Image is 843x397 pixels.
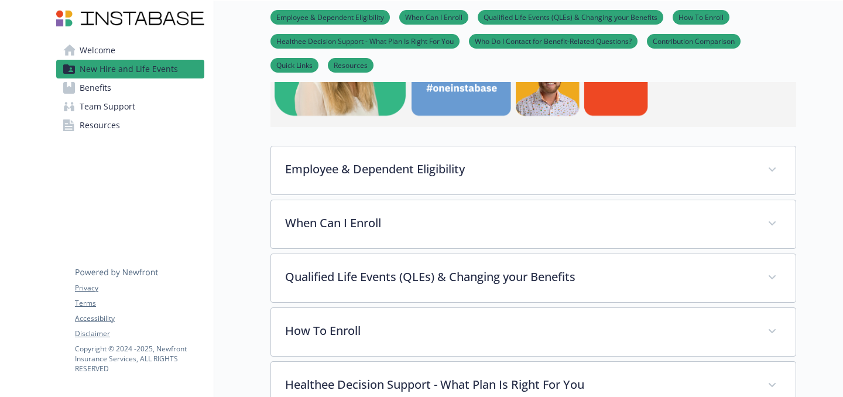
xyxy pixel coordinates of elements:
[80,97,135,116] span: Team Support
[271,308,796,356] div: How To Enroll
[80,60,178,78] span: New Hire and Life Events
[80,116,120,135] span: Resources
[673,11,729,22] a: How To Enroll
[56,97,204,116] a: Team Support
[271,200,796,248] div: When Can I Enroll
[75,283,204,293] a: Privacy
[469,35,638,46] a: Who Do I Contact for Benefit-Related Questions?
[285,322,753,340] p: How To Enroll
[285,268,753,286] p: Qualified Life Events (QLEs) & Changing your Benefits
[399,11,468,22] a: When Can I Enroll
[270,59,318,70] a: Quick Links
[56,41,204,60] a: Welcome
[271,146,796,194] div: Employee & Dependent Eligibility
[75,344,204,374] p: Copyright © 2024 - 2025 , Newfront Insurance Services, ALL RIGHTS RESERVED
[328,59,373,70] a: Resources
[285,376,753,393] p: Healthee Decision Support - What Plan Is Right For You
[647,35,741,46] a: Contribution Comparison
[285,160,753,178] p: Employee & Dependent Eligibility
[56,116,204,135] a: Resources
[75,328,204,339] a: Disclaimer
[271,254,796,302] div: Qualified Life Events (QLEs) & Changing your Benefits
[75,313,204,324] a: Accessibility
[270,11,390,22] a: Employee & Dependent Eligibility
[285,214,753,232] p: When Can I Enroll
[80,41,115,60] span: Welcome
[75,298,204,309] a: Terms
[56,78,204,97] a: Benefits
[270,35,460,46] a: Healthee Decision Support - What Plan Is Right For You
[56,60,204,78] a: New Hire and Life Events
[478,11,663,22] a: Qualified Life Events (QLEs) & Changing your Benefits
[80,78,111,97] span: Benefits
